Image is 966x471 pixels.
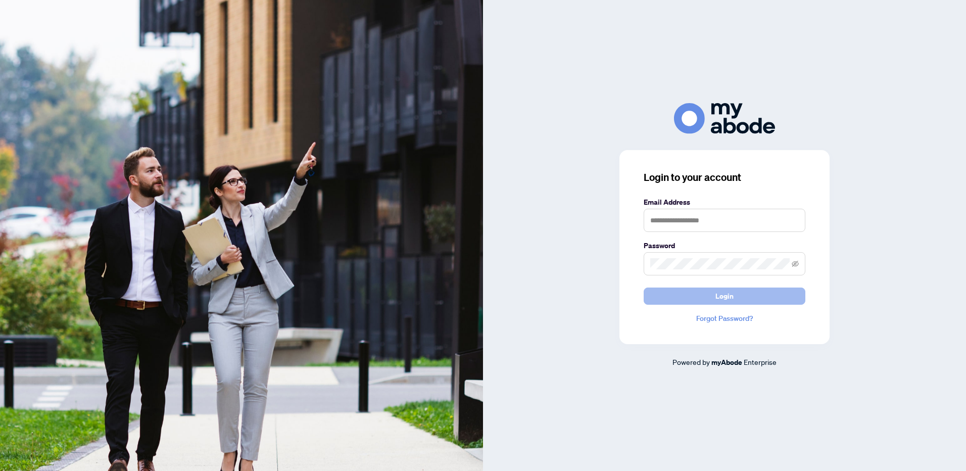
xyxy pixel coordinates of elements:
[644,288,805,305] button: Login
[644,313,805,324] a: Forgot Password?
[715,288,734,304] span: Login
[644,197,805,208] label: Email Address
[744,357,777,366] span: Enterprise
[672,357,710,366] span: Powered by
[674,103,775,134] img: ma-logo
[644,170,805,184] h3: Login to your account
[711,357,742,368] a: myAbode
[644,240,805,251] label: Password
[792,260,799,267] span: eye-invisible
